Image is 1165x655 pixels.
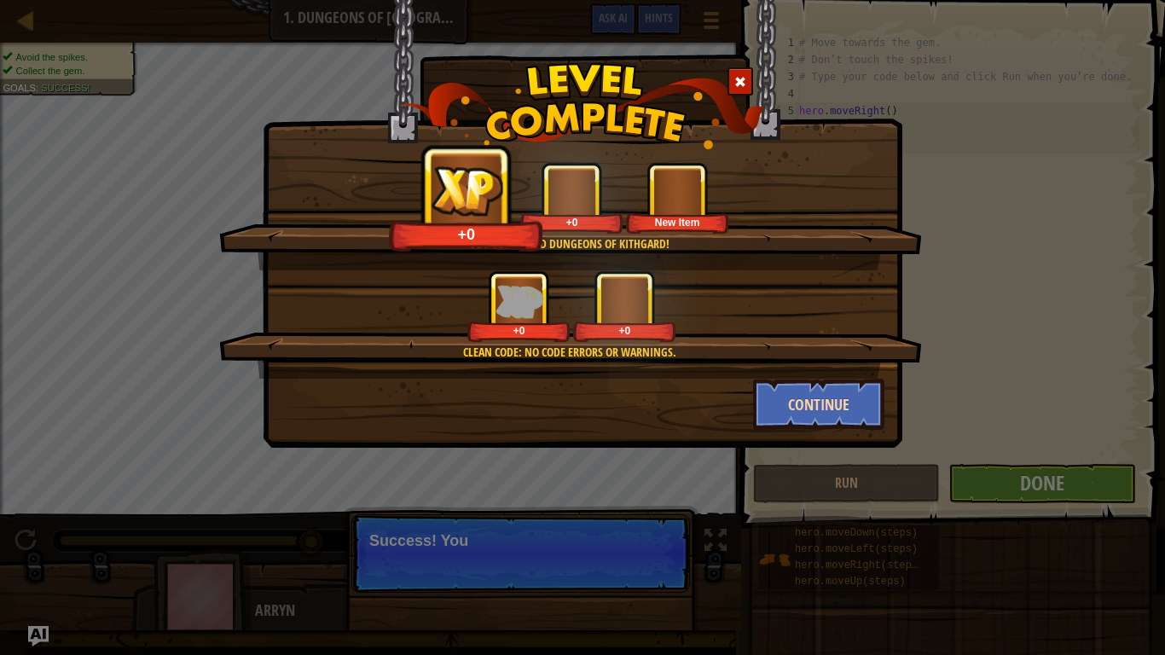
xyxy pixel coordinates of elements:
[629,216,726,229] div: New Item
[300,235,838,252] div: You completed Dungeons of Kithgard!
[300,344,838,361] div: Clean code: no code errors or warnings.
[394,224,539,244] div: +0
[496,285,543,318] img: reward_icon_xp.png
[654,170,701,217] img: portrait.png
[753,379,885,430] button: Continue
[429,164,505,217] img: reward_icon_xp.png
[577,324,673,337] div: +0
[550,170,594,217] img: reward_icon_gems.png
[400,63,766,149] img: level_complete.png
[603,278,647,325] img: reward_icon_gems.png
[524,216,620,229] div: +0
[471,324,567,337] div: +0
